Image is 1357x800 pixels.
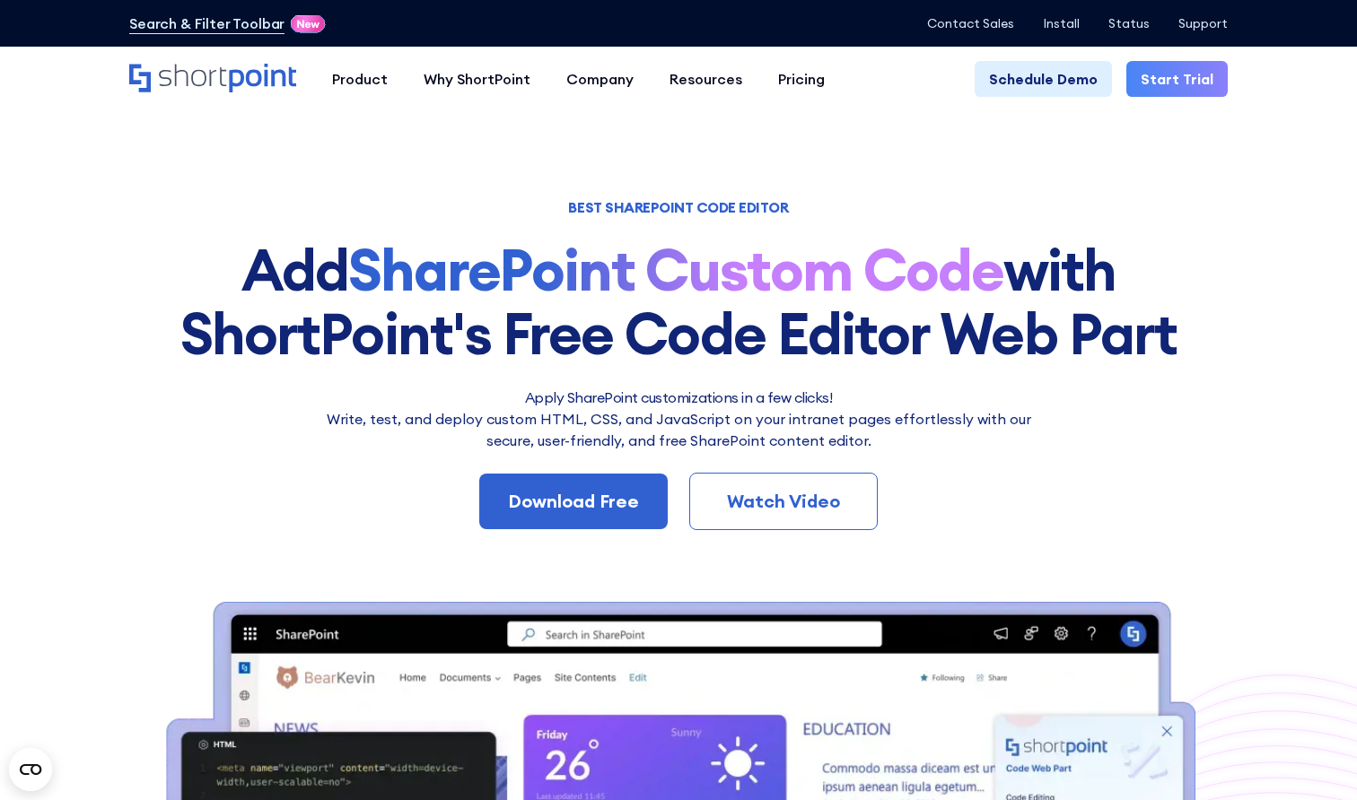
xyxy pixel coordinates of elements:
div: Watch Video [719,488,848,515]
a: Support [1178,16,1228,30]
strong: SharePoint Custom Code [348,233,1003,306]
a: Start Trial [1126,61,1228,97]
div: Product [332,68,388,90]
a: Home [129,64,296,94]
h2: Apply SharePoint customizations in a few clicks! [315,387,1042,408]
a: Resources [652,61,760,97]
a: Pricing [760,61,843,97]
a: Schedule Demo [975,61,1112,97]
div: Why ShortPoint [424,68,530,90]
a: Watch Video [689,473,878,530]
a: Search & Filter Toolbar [129,13,285,34]
a: Download Free [479,474,668,529]
a: Install [1043,16,1080,30]
a: Company [548,61,652,97]
a: Product [314,61,406,97]
a: Why ShortPoint [406,61,548,97]
h1: BEST SHAREPOINT CODE EDITOR [129,201,1228,213]
a: Contact Sales [927,16,1014,30]
a: Status [1108,16,1150,30]
p: Write, test, and deploy custom HTML, CSS, and JavaScript on your intranet pages effortlessly wi﻿t... [315,408,1042,451]
h1: Add with ShortPoint's Free Code Editor Web Part [129,239,1228,365]
div: Download Free [508,488,639,515]
button: Open CMP widget [9,748,52,791]
div: Resources [670,68,742,90]
div: Pricing [778,68,825,90]
div: Company [566,68,634,90]
iframe: Chat Widget [955,79,1357,800]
